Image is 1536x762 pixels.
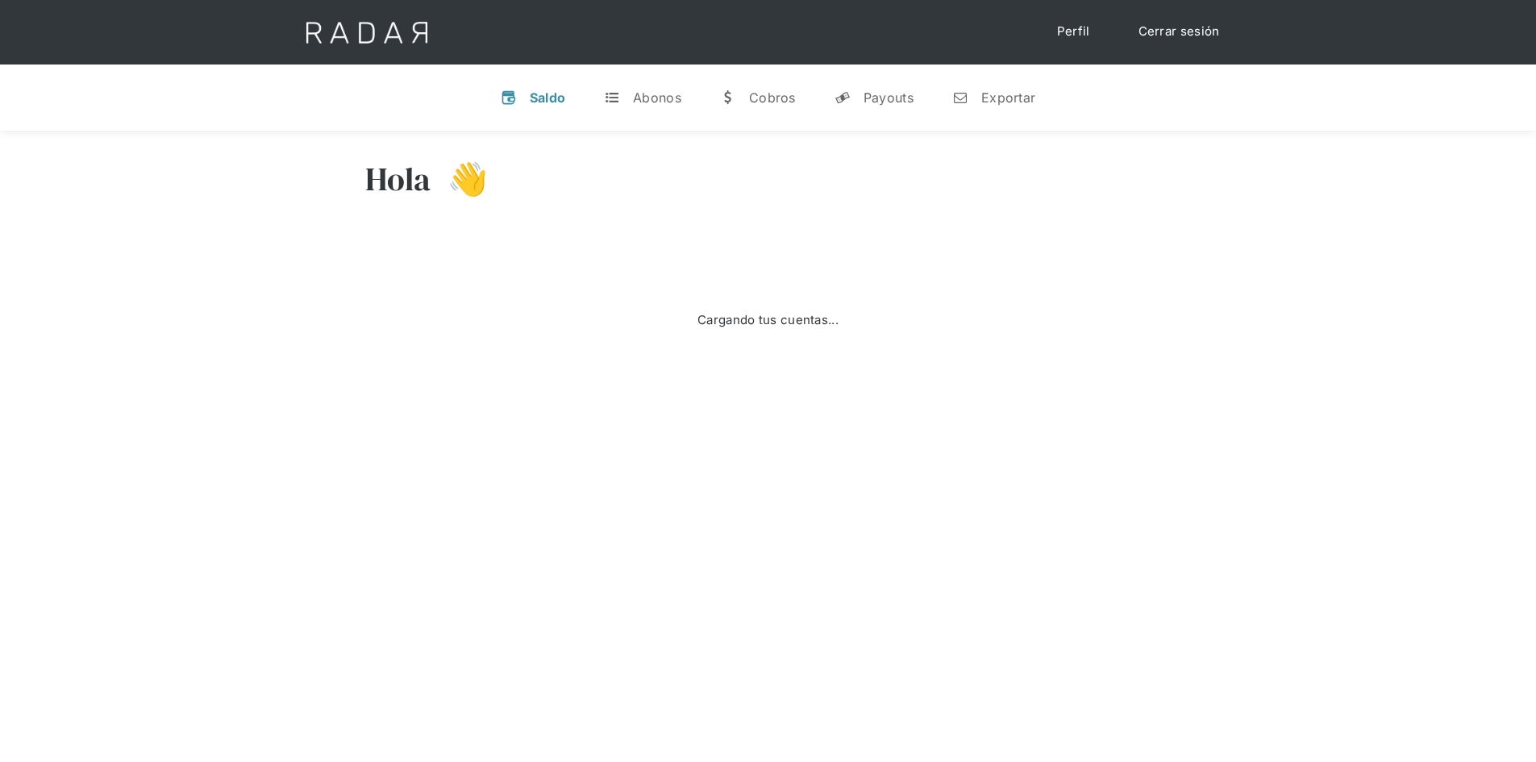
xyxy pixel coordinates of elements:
[835,90,851,106] div: y
[697,311,839,330] div: Cargando tus cuentas...
[952,90,968,106] div: n
[604,90,620,106] div: t
[981,90,1035,106] div: Exportar
[431,159,488,199] h3: 👋
[720,90,736,106] div: w
[1041,16,1106,48] a: Perfil
[749,90,796,106] div: Cobros
[864,90,914,106] div: Payouts
[1122,16,1236,48] a: Cerrar sesión
[530,90,566,106] div: Saldo
[365,159,431,199] h3: Hola
[501,90,517,106] div: v
[633,90,681,106] div: Abonos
